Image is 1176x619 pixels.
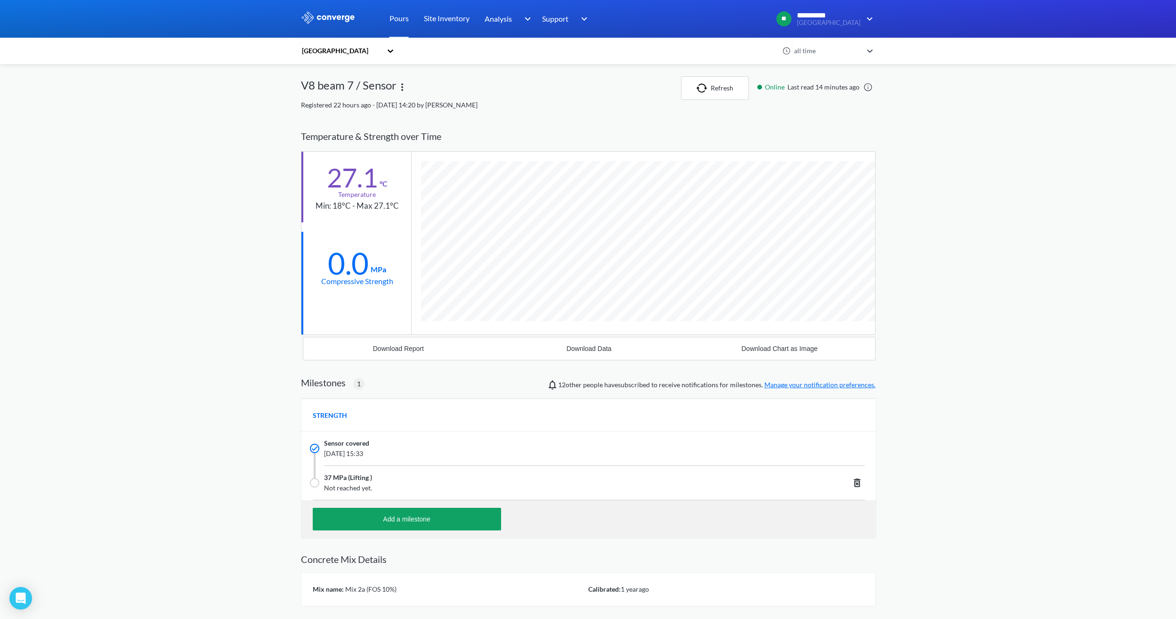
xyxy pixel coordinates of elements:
[621,585,649,593] span: 1 year ago
[313,585,344,593] span: Mix name:
[753,82,876,92] div: Last read 14 minutes ago
[741,345,818,352] div: Download Chart as Image
[301,46,382,56] div: [GEOGRAPHIC_DATA]
[485,13,512,24] span: Analysis
[338,189,376,200] div: Temperature
[301,554,876,565] h2: Concrete Mix Details
[324,472,372,483] span: 37 MPa (Lifting )
[558,380,876,390] span: people have subscribed to receive notifications for milestones.
[324,448,751,459] span: [DATE] 15:33
[316,200,399,212] div: Min: 18°C - Max 27.1°C
[567,345,612,352] div: Download Data
[324,438,369,448] span: Sensor covered
[9,587,32,610] div: Open Intercom Messenger
[575,13,590,24] img: downArrow.svg
[301,122,876,151] div: Temperature & Strength over Time
[494,337,684,360] button: Download Data
[301,377,346,388] h2: Milestones
[765,82,787,92] span: Online
[327,166,378,189] div: 27.1
[324,483,751,493] span: Not reached yet.
[313,508,501,530] button: Add a milestone
[301,11,356,24] img: logo_ewhite.svg
[301,76,397,100] div: V8 beam 7 / Sensor
[357,379,361,389] span: 1
[313,410,347,421] span: STRENGTH
[684,337,875,360] button: Download Chart as Image
[792,46,862,56] div: all time
[397,81,408,93] img: more.svg
[303,337,494,360] button: Download Report
[558,381,582,389] span: Jonathan Paul, Bailey Bright, Mircea Zagrean, Alaa Bouayed, Conor Owens, Liliana Cortina, Cyrene ...
[782,47,791,55] img: icon-clock.svg
[373,345,424,352] div: Download Report
[344,585,397,593] span: Mix 2a (FOS 10%)
[328,252,369,275] div: 0.0
[588,585,621,593] span: Calibrated:
[764,381,876,389] a: Manage your notification preferences.
[860,13,876,24] img: downArrow.svg
[547,379,558,391] img: notifications-icon.svg
[542,13,568,24] span: Support
[797,19,860,26] span: [GEOGRAPHIC_DATA]
[681,76,749,100] button: Refresh
[321,275,393,287] div: Compressive Strength
[518,13,533,24] img: downArrow.svg
[301,101,478,109] span: Registered 22 hours ago - [DATE] 14:20 by [PERSON_NAME]
[697,83,711,93] img: icon-refresh.svg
